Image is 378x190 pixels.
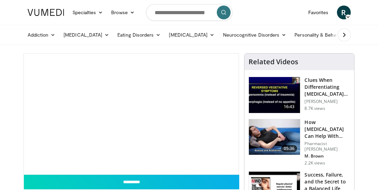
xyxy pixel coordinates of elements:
img: VuMedi Logo [28,9,64,16]
a: Favorites [304,6,333,19]
p: 2.2K views [304,160,325,166]
p: Pharmacist [PERSON_NAME] [304,141,350,152]
a: Addiction [23,28,60,42]
a: Eating Disorders [113,28,165,42]
span: 05:36 [281,145,298,152]
img: a6520382-d332-4ed3-9891-ee688fa49237.150x105_q85_crop-smart_upscale.jpg [249,77,300,113]
h3: Clues When Differentiating [MEDICAL_DATA] from MDD [304,77,350,97]
a: [MEDICAL_DATA] [165,28,219,42]
a: Neurocognitive Disorders [219,28,291,42]
video-js: Video Player [24,54,239,174]
p: [PERSON_NAME] [304,99,350,104]
p: 8.7K views [304,106,325,111]
a: Specialties [68,6,107,19]
a: Personality & Behavior Disorders [290,28,378,42]
img: 7bfe4765-2bdb-4a7e-8d24-83e30517bd33.150x105_q85_crop-smart_upscale.jpg [249,119,300,155]
a: 16:43 Clues When Differentiating [MEDICAL_DATA] from MDD [PERSON_NAME] 8.7K views [249,77,350,113]
input: Search topics, interventions [146,4,232,21]
h4: Related Videos [249,58,298,66]
a: R [337,6,351,19]
a: [MEDICAL_DATA] [59,28,113,42]
a: Browse [107,6,139,19]
p: M. Brown [304,153,350,159]
a: 05:36 How [MEDICAL_DATA] Can Help With Anxiety Without Sedation Pharmacist [PERSON_NAME] M. Brown... [249,119,350,166]
h3: How [MEDICAL_DATA] Can Help With Anxiety Without Sedation [304,119,350,140]
span: 16:43 [281,103,298,110]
